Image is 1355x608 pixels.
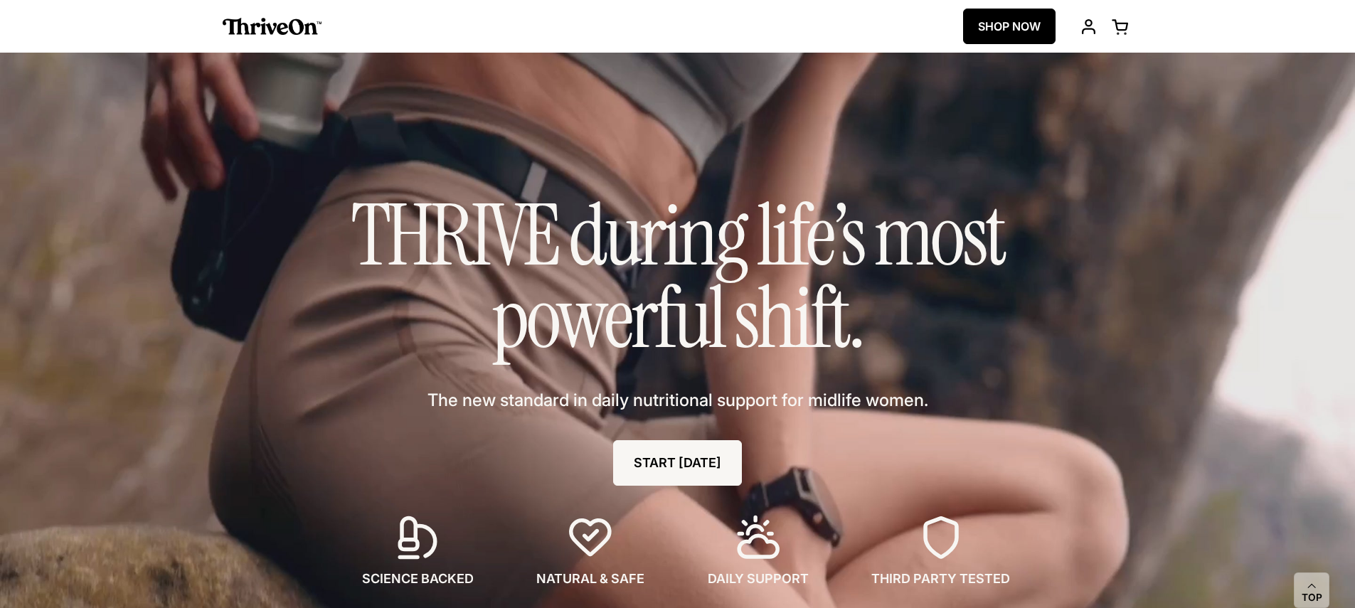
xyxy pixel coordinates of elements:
[963,9,1056,44] a: SHOP NOW
[427,388,928,412] span: The new standard in daily nutritional support for midlife women.
[322,194,1033,360] h1: THRIVE during life’s most powerful shift.
[708,570,809,588] span: DAILY SUPPORT
[613,440,742,486] a: START [DATE]
[1302,592,1322,604] span: Top
[362,570,474,588] span: SCIENCE BACKED
[536,570,644,588] span: NATURAL & SAFE
[871,570,1010,588] span: THIRD PARTY TESTED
